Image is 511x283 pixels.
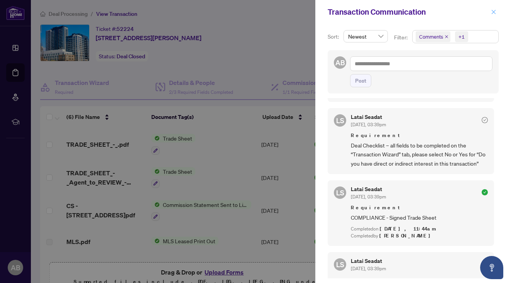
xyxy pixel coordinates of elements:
span: close [445,35,448,39]
span: check-circle [482,117,488,123]
span: check-circle [482,189,488,195]
span: Newest [348,31,383,42]
span: [DATE], 03:39pm [351,194,386,200]
span: [DATE], 11:44am [380,225,437,232]
p: Filter: [394,33,409,42]
span: close [491,9,496,15]
div: Completed by [351,232,488,240]
span: LS [336,259,344,270]
span: AB [335,57,345,68]
span: Comments [416,31,450,42]
h5: Latai Seadat [351,114,386,120]
div: Transaction Communication [328,6,489,18]
span: Deal Checklist – all fields to be completed on the “Transaction Wizard” tab, please select No or ... [351,141,488,168]
span: Requirement [351,204,488,212]
span: [DATE], 03:39pm [351,266,386,271]
span: Comments [419,33,443,41]
span: COMPLIANCE - Signed Trade Sheet [351,213,488,222]
span: LS [336,187,344,198]
button: Post [350,74,371,87]
button: Open asap [480,256,503,279]
div: Completed on [351,225,488,233]
span: [PERSON_NAME] [379,232,435,239]
span: LS [336,115,344,126]
p: Sort: [328,32,340,41]
span: Requirement [351,132,488,139]
h5: Latai Seadat [351,186,386,192]
h5: Latai Seadat [351,258,386,264]
div: +1 [459,33,465,41]
span: [DATE], 03:39pm [351,122,386,127]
